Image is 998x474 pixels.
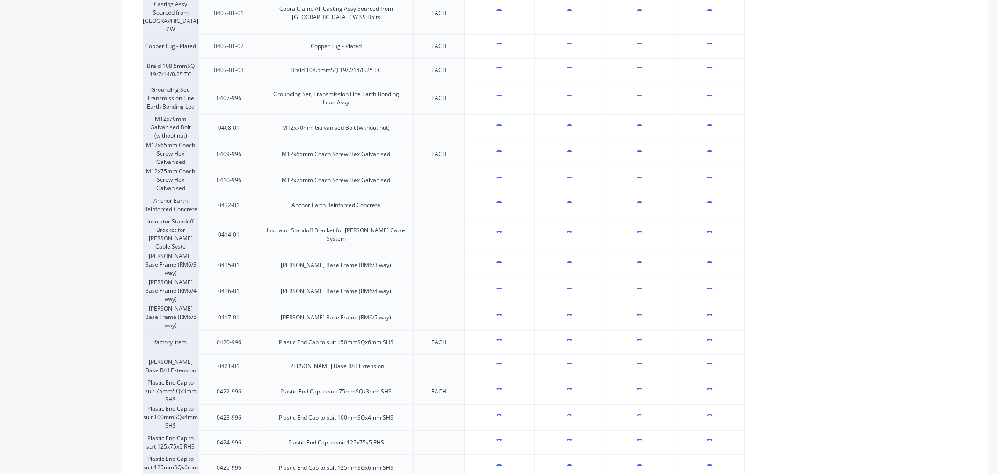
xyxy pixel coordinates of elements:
div: Plastic End Cap to suit 75mmSQx3mm SHS [281,387,392,396]
div: [PERSON_NAME] Base Frame (RM6/5 way) [143,304,199,330]
div: 0414-01 [219,230,240,239]
div: EACH [431,9,446,17]
div: Plastic End Cap to suit 100mmSQx4mm SHS [143,404,199,430]
div: M12x65mm Coach Screw Hex Galvanised [143,141,199,167]
div: Copper Lug - Plated [311,42,362,51]
div: 0415-01 [219,261,240,269]
div: Plastic End Cap to suit 100mmSQx4mm SHS [279,414,393,422]
div: Braid 108.5mmSQ 19/7/14/0.25 TC [143,58,199,82]
div: M12x70mm Galvanised Bolt (without nut) [283,124,390,132]
div: 0417-01 [219,313,240,322]
div: Braid 108.5mmSQ 19/7/14/0.25 TC [291,66,382,74]
div: M12x75mm Coach Screw Hex Galvanised [143,167,199,193]
div: Grounding Set, Transmission Line Earth Bonding Lea [143,82,199,114]
div: 0408-01 [219,124,240,132]
div: 0409-996 [217,150,241,158]
div: Copper Lug - Plated [143,34,199,58]
div: Plastic End Cap to suit 125x75x5 RHS [143,430,199,454]
div: Plastic End Cap to suit 125x75x5 RHS [288,438,384,447]
div: [PERSON_NAME] Base Frame (RM6/3 way) [143,252,199,278]
div: 0423-996 [217,414,241,422]
div: EACH [431,150,446,158]
div: Plastic End Cap to suit 75mmSQx3mm SHS [143,378,199,404]
div: [PERSON_NAME] Base Frame (RM6/5 way) [281,313,392,322]
div: [PERSON_NAME] Base R/H Extension [288,362,384,370]
div: [PERSON_NAME] Base R/H Extension [143,354,199,378]
div: 0412-01 [219,201,240,209]
div: Anchor Earth Reinforced Concrete [292,201,381,209]
div: factory_item [143,330,199,354]
div: 0416-01 [219,287,240,296]
div: EACH [431,94,446,103]
div: 0424-996 [217,438,241,447]
div: EACH [431,42,446,51]
div: Cobra Clamp Ali Casting Assy Sourced from [GEOGRAPHIC_DATA] CW SS Bolts [267,5,406,22]
div: EACH [431,66,446,74]
div: EACH [431,338,446,347]
div: 0407-01-01 [214,9,244,17]
div: 0421-01 [219,362,240,370]
div: Grounding Set, Transmission Line Earth Bonding Lead Assy [267,90,406,107]
div: 0410-996 [217,176,241,185]
div: M12x75mm Coach Screw Hex Galvanised [282,176,391,185]
div: M12x70mm Galvanised Bolt (without nut) [143,114,199,141]
div: [PERSON_NAME] Base Frame (RM6/3 way) [281,261,392,269]
div: 0422-996 [217,387,241,396]
div: Plastic End Cap to suit 150mmSQx6mm SHS [279,338,393,347]
div: 0407-01-02 [214,42,244,51]
div: [PERSON_NAME] Base Frame (RM6/4 way) [143,278,199,304]
div: 0420-996 [217,338,241,347]
div: Plastic End Cap to suit 125mmSQx6mm SHS [279,464,393,472]
div: 0425-996 [217,464,241,472]
div: 0407-01-03 [214,66,244,74]
div: Insulator Standoff Bracket for [PERSON_NAME] Cable Syste [143,217,199,252]
div: 0407-996 [217,94,241,103]
div: EACH [431,387,446,396]
div: Anchor Earth Reinforced Concrete [143,193,199,217]
div: M12x65mm Coach Screw Hex Galvanised [282,150,391,158]
div: Insulator Standoff Bracket for [PERSON_NAME] Cable System [267,226,406,243]
div: [PERSON_NAME] Base Frame (RM6/4 way) [281,287,392,296]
